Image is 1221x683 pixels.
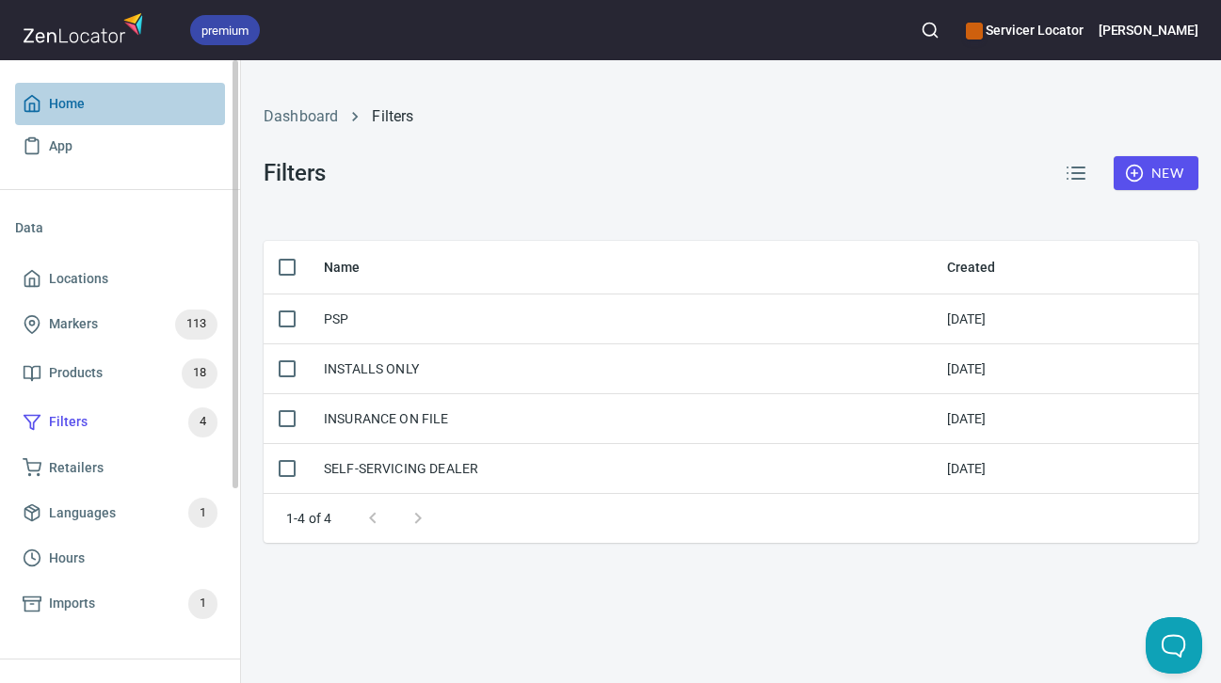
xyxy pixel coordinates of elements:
button: Reorder [1053,151,1099,196]
div: INSURANCE ON FILE [324,409,449,428]
iframe: Help Scout Beacon - Open [1146,617,1202,674]
h6: [PERSON_NAME] [1099,20,1198,40]
a: Products18 [15,349,225,398]
a: Hours [15,537,225,580]
a: Filters [372,107,413,125]
div: [DATE] [947,459,987,478]
span: Filters [49,410,88,434]
div: premium [190,15,260,45]
li: Data [15,205,225,250]
span: premium [190,21,260,40]
div: [DATE] [947,409,987,428]
a: Retailers [15,447,225,489]
h3: Filters [264,160,326,186]
span: Markers [49,312,98,336]
span: New [1129,162,1183,185]
a: Imports1 [15,580,225,628]
span: Locations [49,267,108,291]
div: [DATE] [947,310,987,328]
span: Hours [49,547,85,570]
span: 18 [182,362,217,384]
nav: breadcrumb [264,105,1198,128]
span: 1 [188,502,217,524]
button: [PERSON_NAME] [1099,9,1198,51]
p: 1-4 of 4 [286,509,331,528]
img: zenlocator [23,8,149,48]
a: Home [15,83,225,125]
span: App [49,135,72,158]
button: New [1114,156,1198,191]
th: Created [932,241,1199,294]
a: Markers113 [15,300,225,349]
button: color-CE600E [966,23,983,40]
span: Retailers [49,456,104,480]
span: Languages [49,501,116,525]
span: 1 [188,593,217,614]
a: Locations [15,258,225,300]
a: Filters4 [15,398,225,447]
a: Dashboard [264,107,338,125]
a: App [15,125,225,167]
span: Home [49,92,85,116]
h6: Servicer Locator [966,20,1083,40]
div: SELF-SERVICING DEALER [324,459,478,478]
div: PSP [324,310,348,328]
span: Products [49,361,103,385]
div: [DATE] [947,359,987,378]
a: Languages1 [15,488,225,537]
span: Imports [49,592,95,615]
span: 113 [175,313,217,335]
span: 4 [188,411,217,433]
th: Name [309,241,932,294]
div: INSTALLS ONLY [324,359,419,378]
